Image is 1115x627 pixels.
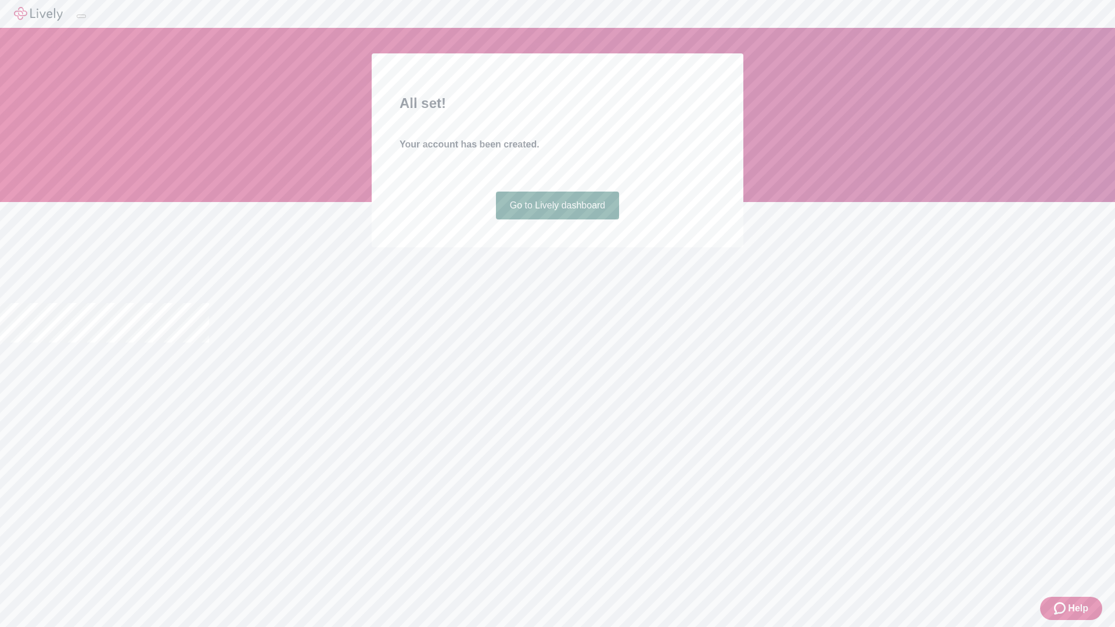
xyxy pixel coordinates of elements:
[496,192,620,219] a: Go to Lively dashboard
[400,138,715,152] h4: Your account has been created.
[77,15,86,18] button: Log out
[1054,601,1068,615] svg: Zendesk support icon
[400,93,715,114] h2: All set!
[1068,601,1088,615] span: Help
[14,7,63,21] img: Lively
[1040,597,1102,620] button: Zendesk support iconHelp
